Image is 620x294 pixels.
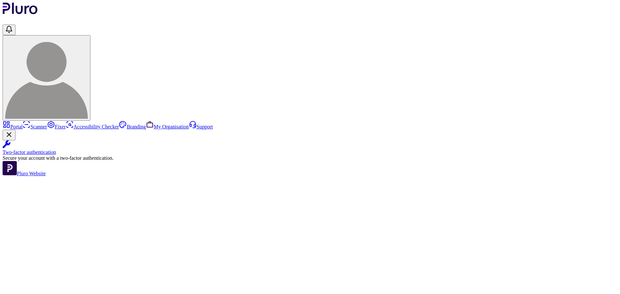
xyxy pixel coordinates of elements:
a: Open Pluro Website [3,171,46,176]
img: User avatar [5,36,88,119]
a: Two-factor authentication [3,140,617,155]
a: Fixer [47,124,66,129]
a: Support [189,124,213,129]
a: Portal [3,124,23,129]
button: Open notifications, you have undefined new notifications [3,25,15,35]
a: Branding [119,124,146,129]
button: User avatar [3,35,90,121]
a: Scanner [23,124,47,129]
div: Two-factor authentication [3,149,617,155]
div: Secure your account with a two-factor authentication. [3,155,617,161]
a: Logo [3,10,38,15]
aside: Sidebar menu [3,121,617,177]
a: My Organisation [146,124,189,129]
button: Close Two-factor authentication notification [3,130,15,140]
a: Accessibility Checker [66,124,119,129]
